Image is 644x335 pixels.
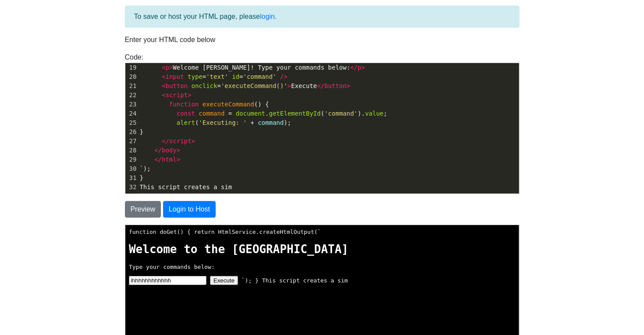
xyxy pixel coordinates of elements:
[125,109,138,118] div: 24
[350,64,358,71] span: </
[125,91,138,100] div: 22
[188,73,203,80] span: type
[166,82,188,89] span: button
[140,101,269,108] span: () {
[163,201,216,218] button: Login to Host
[162,138,169,145] span: </
[317,82,324,89] span: </
[125,127,138,137] div: 26
[4,39,390,45] p: Type your commands below:
[140,82,351,89] span: = Execute
[221,82,288,89] span: 'executeCommand()'
[199,119,247,126] span: 'Executing: '
[118,52,526,194] div: Code:
[140,119,292,126] span: ( );
[125,155,138,164] div: 29
[199,110,224,117] span: command
[140,64,365,71] span: Welcome [PERSON_NAME]! Type your commands below:
[125,201,161,218] button: Preview
[140,110,388,117] span: . ( ). ;
[177,147,180,154] span: >
[250,119,254,126] span: +
[177,156,180,163] span: >
[358,64,361,71] span: p
[192,138,195,145] span: >
[347,82,350,89] span: >
[203,101,254,108] span: executeCommand
[177,119,195,126] span: alert
[125,100,138,109] div: 23
[232,73,239,80] span: id
[162,82,165,89] span: <
[125,72,138,81] div: 20
[125,137,138,146] div: 27
[258,119,284,126] span: command
[154,156,162,163] span: </
[324,110,358,117] span: 'command'
[166,64,169,71] span: p
[162,64,165,71] span: <
[125,146,138,155] div: 28
[188,92,191,99] span: >
[125,173,138,183] div: 31
[324,82,347,89] span: button
[85,51,113,60] button: Execute
[140,165,151,172] span: `);
[140,128,144,135] span: }
[162,156,177,163] span: html
[236,110,265,117] span: document
[125,6,519,28] div: To save or host your HTML page, please .
[192,82,217,89] span: onclick
[177,110,195,117] span: const
[125,118,138,127] div: 25
[228,110,232,117] span: =
[125,164,138,173] div: 30
[140,174,144,181] span: }
[169,138,192,145] span: script
[260,13,275,20] a: login
[125,183,138,192] div: 32
[162,92,165,99] span: <
[269,110,321,117] span: getElementById
[169,101,199,108] span: function
[162,73,165,80] span: <
[140,183,232,190] span: This script creates a sim
[125,35,519,45] p: Enter your HTML code below
[280,73,288,80] span: />
[154,147,162,154] span: </
[206,73,228,80] span: 'text'
[166,73,184,80] span: input
[125,63,138,72] div: 19
[365,110,384,117] span: value
[140,73,288,80] span: = =
[4,18,390,31] h1: Welcome to the [GEOGRAPHIC_DATA]
[169,64,173,71] span: >
[4,4,390,171] body: function doGet() { return HtmlService.createHtmlOutput(` `); } This script creates a sim
[162,147,177,154] span: body
[125,81,138,91] div: 21
[361,64,365,71] span: >
[166,92,188,99] span: script
[288,82,291,89] span: >
[243,73,277,80] span: 'command'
